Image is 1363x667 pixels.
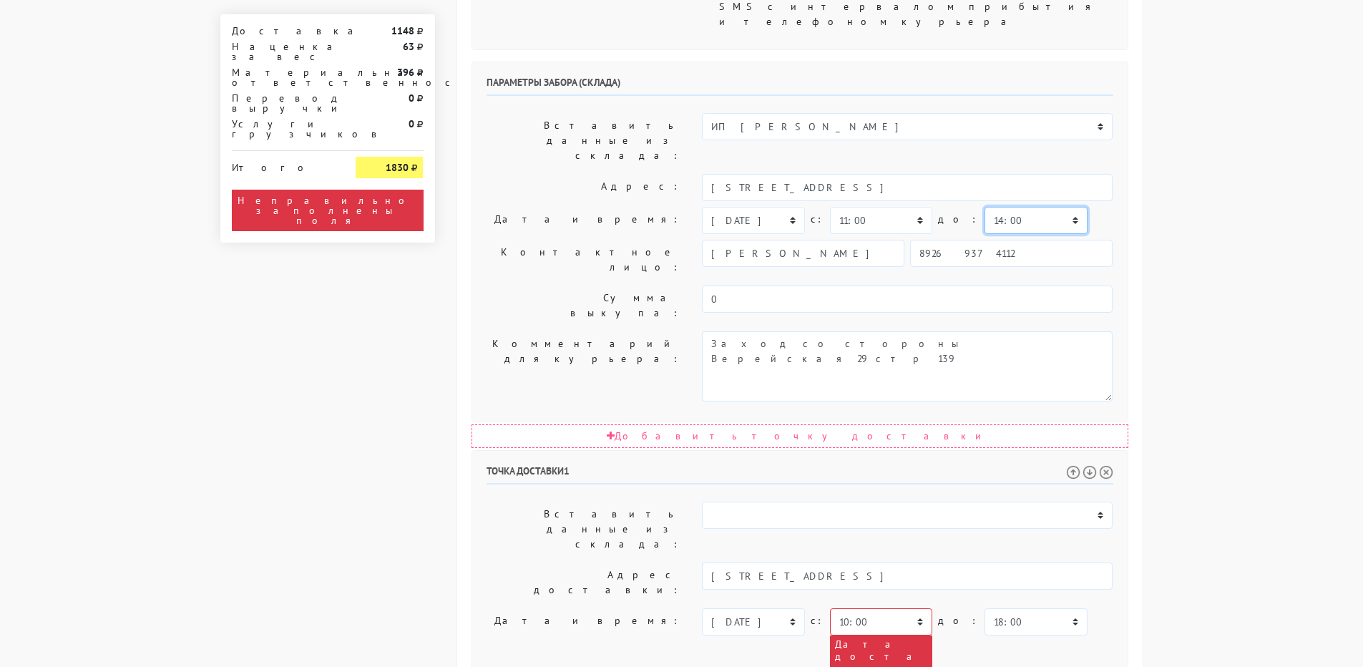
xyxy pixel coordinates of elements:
[232,190,424,231] div: Неправильно заполнены поля
[476,207,692,234] label: Дата и время:
[910,240,1113,267] input: Телефон
[702,240,904,267] input: Имя
[487,77,1113,96] h6: Параметры забора (склада)
[476,331,692,401] label: Комментарий для курьера:
[476,240,692,280] label: Контактное лицо:
[938,608,979,633] label: до:
[702,331,1113,401] textarea: Заход со стороны Верейская 29 стр 139
[476,113,692,168] label: Вставить данные из склада:
[221,26,346,36] div: Доставка
[221,42,346,62] div: Наценка за вес
[386,161,409,174] strong: 1830
[811,207,824,232] label: c:
[476,286,692,326] label: Сумма выкупа:
[409,92,414,104] strong: 0
[221,67,346,87] div: Материальная ответственность
[811,608,824,633] label: c:
[409,117,414,130] strong: 0
[221,93,346,113] div: Перевод выручки
[397,66,414,79] strong: 396
[938,207,979,232] label: до:
[403,40,414,53] strong: 63
[476,174,692,201] label: Адрес:
[472,424,1128,448] div: Добавить точку доставки
[476,563,692,603] label: Адрес доставки:
[221,119,346,139] div: Услуги грузчиков
[391,24,414,37] strong: 1148
[564,464,570,477] span: 1
[487,465,1113,485] h6: Точка доставки
[232,157,335,172] div: Итого
[476,502,692,557] label: Вставить данные из склада:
